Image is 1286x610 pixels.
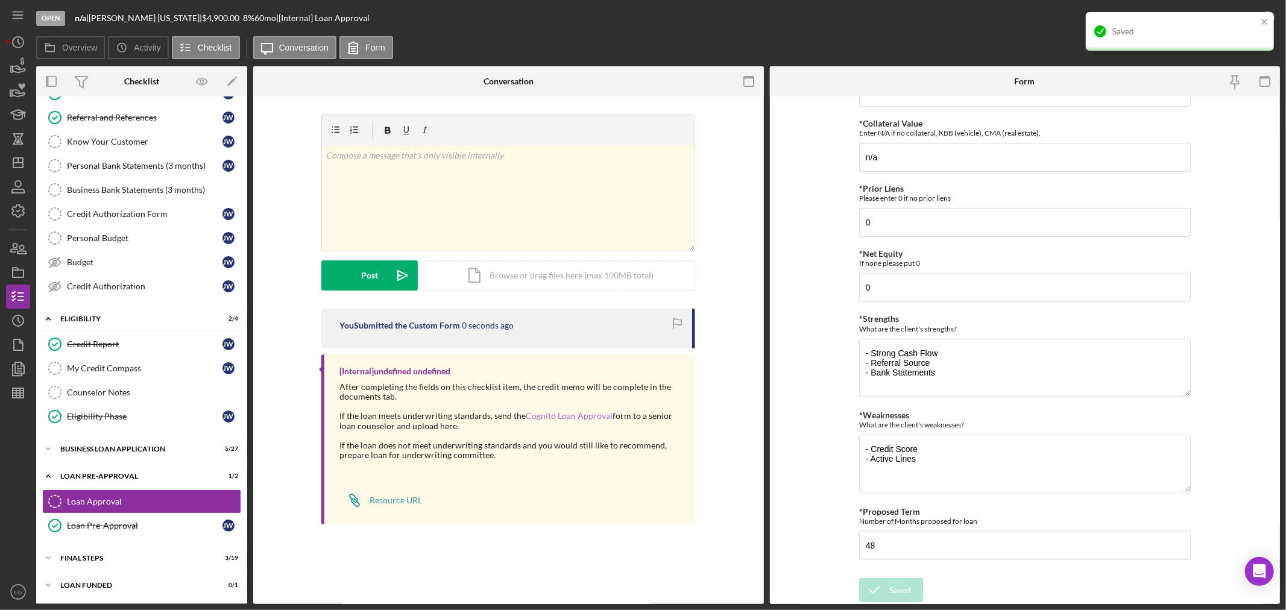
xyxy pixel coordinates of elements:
[859,578,923,602] button: Saved
[859,248,903,259] label: *Net Equity
[253,36,337,59] button: Conversation
[42,274,241,298] a: Credit AuthorizationJW
[859,410,909,420] label: *Weaknesses
[321,260,418,291] button: Post
[67,113,222,122] div: Referral and References
[89,13,202,23] div: [PERSON_NAME] [US_STATE] |
[222,362,235,374] div: J W
[124,77,159,86] div: Checklist
[42,380,241,404] a: Counselor Notes
[60,473,208,480] div: LOAN PRE-APPROVAL
[60,315,208,322] div: ELIGIBILITY
[222,160,235,172] div: J W
[67,339,222,349] div: Credit Report
[859,313,899,324] label: *Strengths
[42,514,241,538] a: Loan Pre-ApprovalJW
[14,589,22,596] text: LG
[339,488,422,512] a: Resource URL
[859,420,1191,429] div: What are the client's weaknesses?
[67,233,222,243] div: Personal Budget
[67,363,222,373] div: My Credit Compass
[67,137,222,146] div: Know Your Customer
[42,105,241,130] a: Referral and ReferencesJW
[42,332,241,356] a: Credit ReportJW
[1112,27,1257,36] div: Saved
[60,582,208,589] div: LOAN FUNDED
[67,209,222,219] div: Credit Authorization Form
[339,366,450,376] div: [Internal] undefined undefined
[1245,557,1274,586] div: Open Intercom Messenger
[216,473,238,480] div: 1 / 2
[462,321,514,330] time: 2025-08-12 14:48
[108,36,168,59] button: Activity
[279,43,329,52] label: Conversation
[216,582,238,589] div: 0 / 1
[67,412,222,421] div: Eligibility Phase
[222,232,235,244] div: J W
[859,339,1191,397] textarea: - Strong Cash Flow - Referral Source - Bank Statements
[222,520,235,532] div: J W
[222,136,235,148] div: J W
[222,112,235,124] div: J W
[75,13,86,23] b: n/a
[222,256,235,268] div: J W
[42,250,241,274] a: BudgetJW
[216,315,238,322] div: 2 / 4
[339,321,460,330] div: You Submitted the Custom Form
[67,185,241,195] div: Business Bank Statements (3 months)
[276,13,370,23] div: | [Internal] Loan Approval
[216,445,238,453] div: 5 / 27
[859,324,1191,333] div: What are the client's strengths?
[62,43,97,52] label: Overview
[42,130,241,154] a: Know Your CustomerJW
[365,43,385,52] label: Form
[243,13,254,23] div: 8 %
[67,521,222,530] div: Loan Pre-Approval
[370,495,422,505] div: Resource URL
[36,11,65,26] div: Open
[484,77,534,86] div: Conversation
[222,280,235,292] div: J W
[361,260,378,291] div: Post
[339,441,683,460] div: If the loan does not meet underwriting standards and you would still like to recommend, prepare l...
[42,178,241,202] a: Business Bank Statements (3 months)
[222,410,235,423] div: J W
[60,445,208,453] div: BUSINESS LOAN APPLICATION
[202,13,243,23] div: $4,900.00
[859,193,1191,203] div: Please enter 0 if no prior liens
[42,404,241,429] a: Eligibility PhaseJW
[42,202,241,226] a: Credit Authorization FormJW
[67,161,222,171] div: Personal Bank Statements (3 months)
[222,338,235,350] div: J W
[67,388,241,397] div: Counselor Notes
[67,257,222,267] div: Budget
[222,208,235,220] div: J W
[526,410,613,421] a: Cognito Loan Approval
[859,118,922,128] label: *Collateral Value
[216,555,238,562] div: 3 / 19
[1015,77,1035,86] div: Form
[60,555,208,562] div: FINAL STEPS
[859,128,1191,137] div: Enter N/A if no collateral, KBB (vehicle), CMA (real estate),
[339,382,683,401] div: After completing the fields on this checklist item, the credit memo will be complete in the docum...
[67,497,241,506] div: Loan Approval
[42,489,241,514] a: Loan Approval
[42,226,241,250] a: Personal BudgetJW
[859,506,920,517] label: *Proposed Term
[339,36,393,59] button: Form
[1182,6,1280,30] button: Mark Complete
[75,13,89,23] div: |
[134,43,160,52] label: Activity
[889,578,911,602] div: Saved
[859,517,1191,526] div: Number of Months proposed for loan
[6,580,30,604] button: LG
[859,259,1191,268] div: If none please put 0
[42,356,241,380] a: My Credit CompassJW
[859,435,1191,492] textarea: - Credit Score - Active Lines
[1194,6,1253,30] div: Mark Complete
[67,281,222,291] div: Credit Authorization
[254,13,276,23] div: 60 mo
[859,183,904,193] label: *Prior Liens
[198,43,232,52] label: Checklist
[42,154,241,178] a: Personal Bank Statements (3 months)JW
